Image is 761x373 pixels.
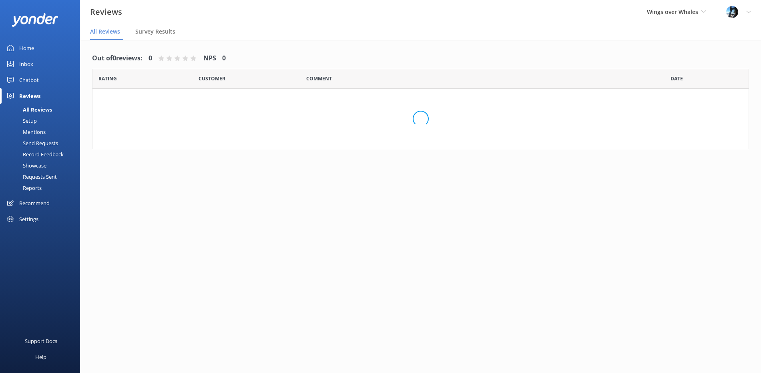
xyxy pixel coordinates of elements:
h4: 0 [149,53,152,64]
div: Setup [5,115,37,126]
a: Send Requests [5,138,80,149]
div: Chatbot [19,72,39,88]
span: Date [98,75,117,82]
div: Help [35,349,46,365]
a: Record Feedback [5,149,80,160]
div: Showcase [5,160,46,171]
h3: Reviews [90,6,122,18]
div: Settings [19,211,38,227]
h4: NPS [203,53,216,64]
a: Mentions [5,126,80,138]
a: Requests Sent [5,171,80,182]
span: Date [671,75,683,82]
h4: Out of 0 reviews: [92,53,143,64]
span: Date [199,75,225,82]
div: Record Feedback [5,149,64,160]
span: Wings over Whales [647,8,698,16]
div: Requests Sent [5,171,57,182]
div: Recommend [19,195,50,211]
a: Reports [5,182,80,193]
img: 145-1635463833.jpg [726,6,738,18]
div: Reviews [19,88,40,104]
a: All Reviews [5,104,80,115]
div: Mentions [5,126,46,138]
a: Setup [5,115,80,126]
span: Question [306,75,332,82]
div: Inbox [19,56,33,72]
a: Showcase [5,160,80,171]
div: Home [19,40,34,56]
div: All Reviews [5,104,52,115]
div: Send Requests [5,138,58,149]
span: Survey Results [135,28,175,36]
div: Support Docs [25,333,57,349]
img: yonder-white-logo.png [12,13,58,26]
span: All Reviews [90,28,120,36]
div: Reports [5,182,42,193]
h4: 0 [222,53,226,64]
